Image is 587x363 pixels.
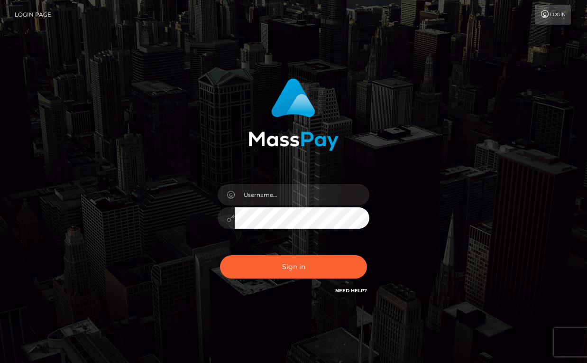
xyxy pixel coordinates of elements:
[535,5,571,25] a: Login
[15,5,51,25] a: Login Page
[248,78,339,151] img: MassPay Login
[220,255,367,279] button: Sign in
[335,288,367,294] a: Need Help?
[235,184,369,205] input: Username...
